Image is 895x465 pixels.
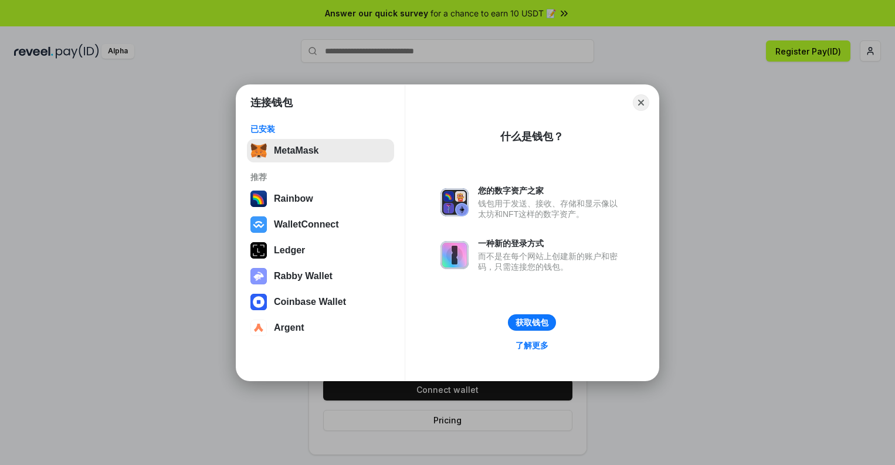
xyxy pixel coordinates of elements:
img: svg+xml,%3Csvg%20width%3D%22120%22%20height%3D%22120%22%20viewBox%3D%220%200%20120%20120%22%20fil... [250,191,267,207]
div: MetaMask [274,145,318,156]
img: svg+xml,%3Csvg%20xmlns%3D%22http%3A%2F%2Fwww.w3.org%2F2000%2Fsvg%22%20fill%3D%22none%22%20viewBox... [440,241,469,269]
button: Close [633,94,649,111]
button: MetaMask [247,139,394,162]
button: Rabby Wallet [247,264,394,288]
div: Argent [274,323,304,333]
div: 而不是在每个网站上创建新的账户和密码，只需连接您的钱包。 [478,251,623,272]
div: Coinbase Wallet [274,297,346,307]
div: 获取钱包 [516,317,548,328]
div: Rabby Wallet [274,271,333,281]
button: 获取钱包 [508,314,556,331]
div: WalletConnect [274,219,339,230]
button: Coinbase Wallet [247,290,394,314]
img: svg+xml,%3Csvg%20xmlns%3D%22http%3A%2F%2Fwww.w3.org%2F2000%2Fsvg%22%20fill%3D%22none%22%20viewBox... [440,188,469,216]
button: WalletConnect [247,213,394,236]
img: svg+xml,%3Csvg%20width%3D%2228%22%20height%3D%2228%22%20viewBox%3D%220%200%2028%2028%22%20fill%3D... [250,294,267,310]
div: 推荐 [250,172,391,182]
h1: 连接钱包 [250,96,293,110]
a: 了解更多 [508,338,555,353]
div: Rainbow [274,194,313,204]
div: 您的数字资产之家 [478,185,623,196]
button: Rainbow [247,187,394,211]
div: 一种新的登录方式 [478,238,623,249]
button: Argent [247,316,394,340]
div: 钱包用于发送、接收、存储和显示像以太坊和NFT这样的数字资产。 [478,198,623,219]
img: svg+xml,%3Csvg%20xmlns%3D%22http%3A%2F%2Fwww.w3.org%2F2000%2Fsvg%22%20width%3D%2228%22%20height%3... [250,242,267,259]
div: 已安装 [250,124,391,134]
div: 了解更多 [516,340,548,351]
img: svg+xml,%3Csvg%20xmlns%3D%22http%3A%2F%2Fwww.w3.org%2F2000%2Fsvg%22%20fill%3D%22none%22%20viewBox... [250,268,267,284]
button: Ledger [247,239,394,262]
img: svg+xml,%3Csvg%20width%3D%2228%22%20height%3D%2228%22%20viewBox%3D%220%200%2028%2028%22%20fill%3D... [250,320,267,336]
img: svg+xml,%3Csvg%20width%3D%2228%22%20height%3D%2228%22%20viewBox%3D%220%200%2028%2028%22%20fill%3D... [250,216,267,233]
img: svg+xml,%3Csvg%20fill%3D%22none%22%20height%3D%2233%22%20viewBox%3D%220%200%2035%2033%22%20width%... [250,142,267,159]
div: Ledger [274,245,305,256]
div: 什么是钱包？ [500,130,564,144]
